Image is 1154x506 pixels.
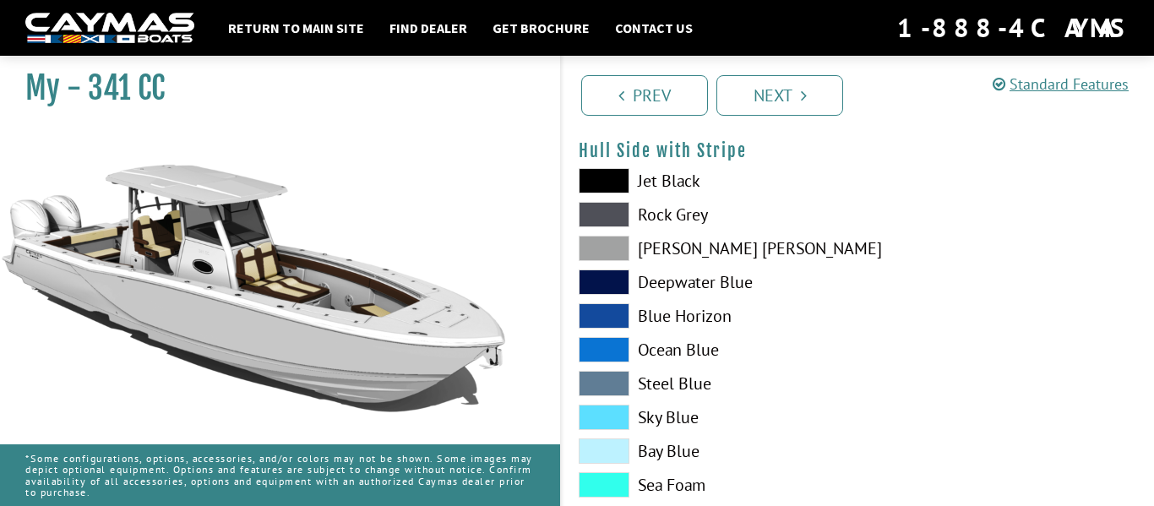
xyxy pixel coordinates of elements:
a: Find Dealer [381,17,476,39]
label: Deepwater Blue [579,269,841,295]
label: Rock Grey [579,202,841,227]
a: Standard Features [993,74,1129,94]
label: [PERSON_NAME] [PERSON_NAME] [579,236,841,261]
h4: Hull Side with Stripe [579,140,1137,161]
div: 1-888-4CAYMAS [897,9,1129,46]
ul: Pagination [577,73,1154,116]
a: Get Brochure [484,17,598,39]
a: Next [716,75,843,116]
a: Contact Us [607,17,701,39]
label: Sea Foam [579,472,841,498]
p: *Some configurations, options, accessories, and/or colors may not be shown. Some images may depic... [25,444,535,506]
h1: My - 341 CC [25,69,518,107]
label: Sky Blue [579,405,841,430]
label: Bay Blue [579,438,841,464]
a: Return to main site [220,17,373,39]
label: Jet Black [579,168,841,193]
img: white-logo-c9c8dbefe5ff5ceceb0f0178aa75bf4bb51f6bca0971e226c86eb53dfe498488.png [25,13,194,44]
label: Ocean Blue [579,337,841,362]
label: Steel Blue [579,371,841,396]
label: Blue Horizon [579,303,841,329]
a: Prev [581,75,708,116]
